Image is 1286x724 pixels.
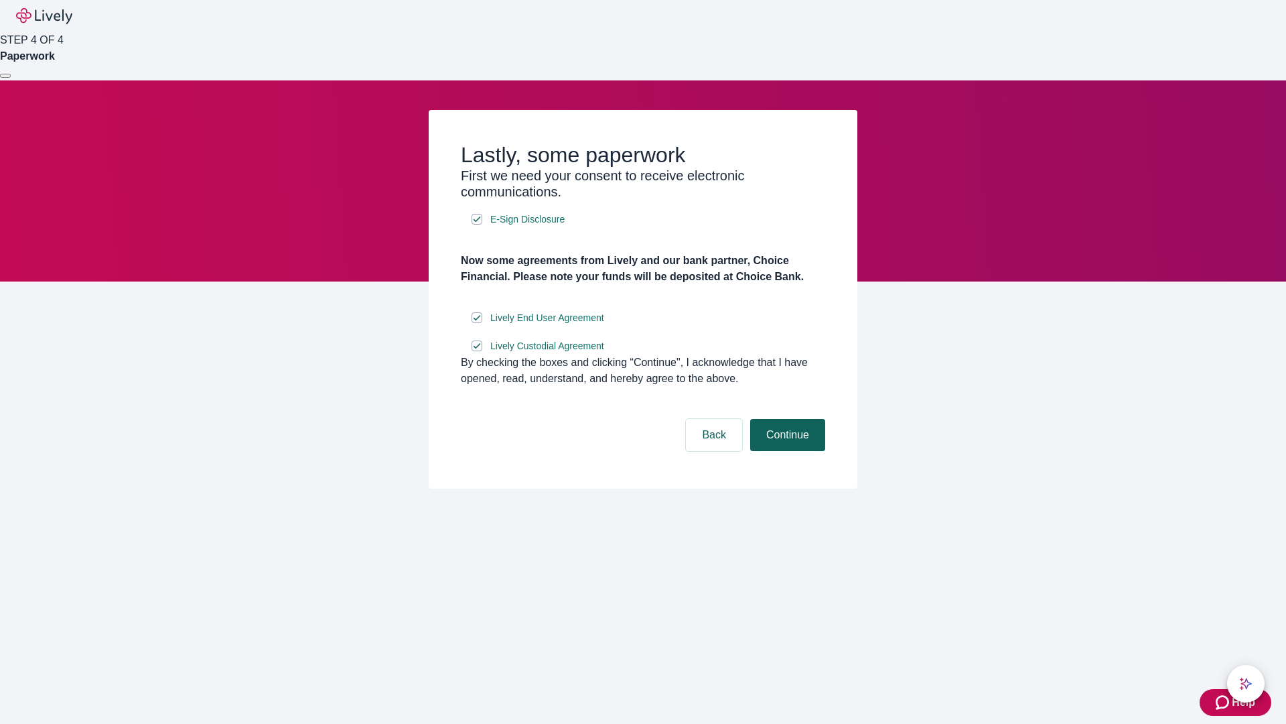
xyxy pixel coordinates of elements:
[1216,695,1232,711] svg: Zendesk support icon
[461,355,825,387] div: By checking the boxes and clicking “Continue", I acknowledge that I have opened, read, understand...
[16,8,72,24] img: Lively
[461,142,825,168] h2: Lastly, some paperwork
[1239,677,1253,690] svg: Lively AI Assistant
[490,311,604,325] span: Lively End User Agreement
[1227,665,1265,703] button: chat
[461,253,825,285] h4: Now some agreements from Lively and our bank partner, Choice Financial. Please note your funds wi...
[1232,695,1255,711] span: Help
[488,310,607,326] a: e-sign disclosure document
[461,168,825,200] h3: First we need your consent to receive electronic communications.
[750,419,825,451] button: Continue
[1200,689,1271,716] button: Zendesk support iconHelp
[490,339,604,353] span: Lively Custodial Agreement
[488,211,567,228] a: e-sign disclosure document
[490,213,565,227] span: E-Sign Disclosure
[488,338,607,355] a: e-sign disclosure document
[686,419,742,451] button: Back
